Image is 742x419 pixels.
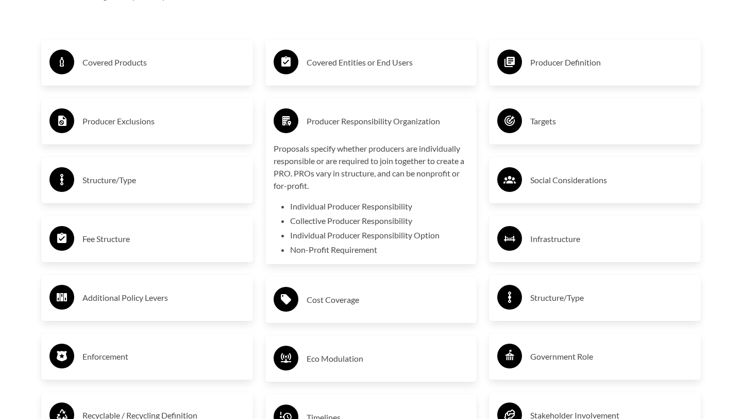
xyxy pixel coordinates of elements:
[307,350,469,367] h3: Eco Modulation
[290,215,469,227] li: Collective Producer Responsibility
[82,172,245,188] h3: Structure/Type
[290,229,469,241] li: Individual Producer Responsibility Option
[290,200,469,213] li: Individual Producer Responsibility
[530,231,693,247] h3: Infrastructure
[530,289,693,306] h3: Structure/Type
[274,142,469,192] p: Proposals specify whether producers are individually responsible or are required to join together...
[82,54,245,71] h3: Covered Products
[82,289,245,306] h3: Additional Policy Levers
[307,113,469,130] h3: Producer Responsibility Organization
[530,172,693,188] h3: Social Considerations
[530,348,693,365] h3: Government Role
[82,113,245,130] h3: Producer Exclusions
[530,54,693,71] h3: Producer Definition
[82,231,245,247] h3: Fee Structure
[290,244,469,256] li: Non-Profit Requirement
[307,54,469,71] h3: Covered Entities or End Users
[307,292,469,308] h3: Cost Coverage
[530,113,693,130] h3: Targets
[82,348,245,365] h3: Enforcement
